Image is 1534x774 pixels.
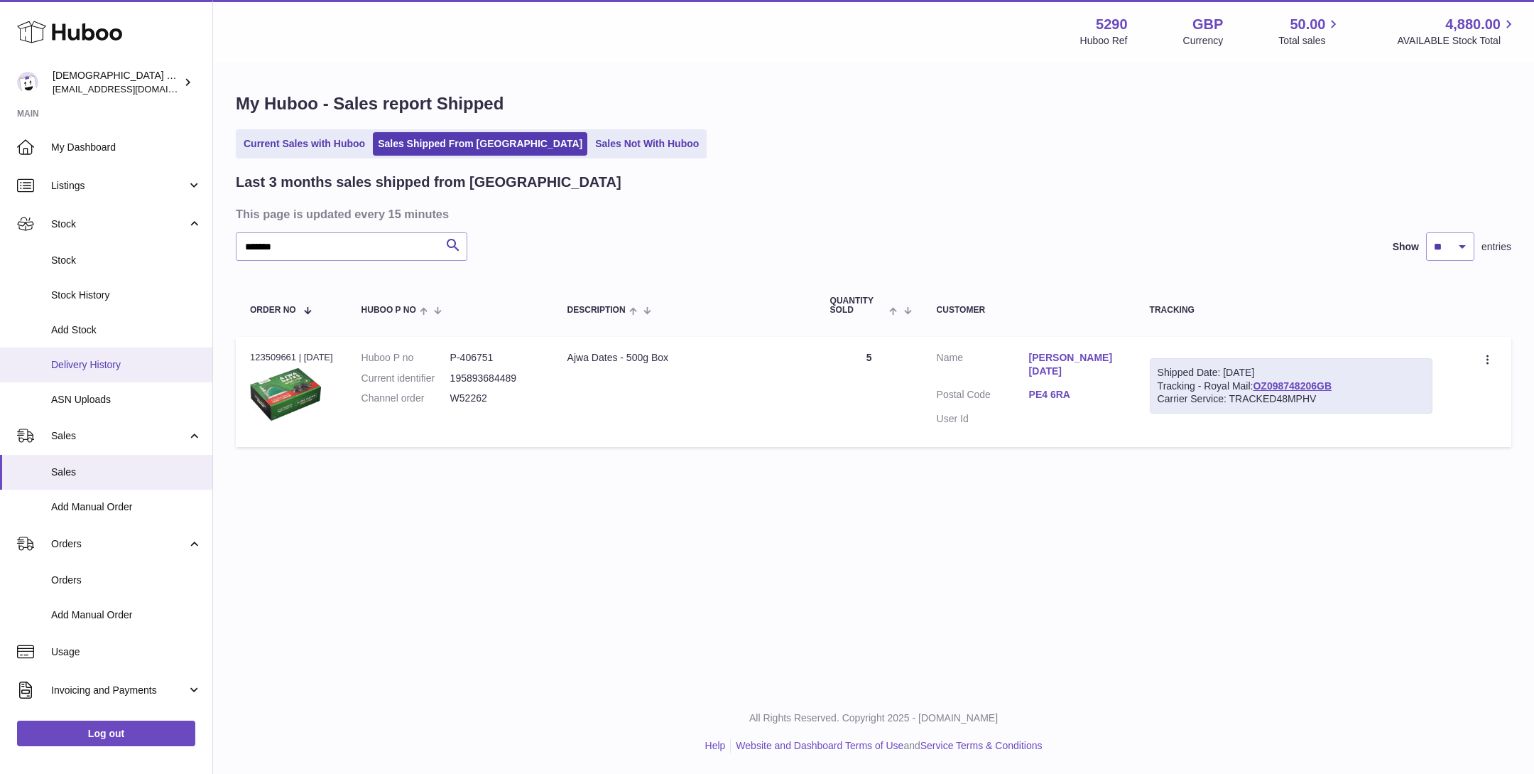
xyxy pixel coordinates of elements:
h3: This page is updated every 15 minutes [236,206,1508,222]
dt: Channel order [361,392,450,405]
a: Current Sales with Huboo [239,132,370,156]
a: Website and Dashboard Terms of Use [736,740,903,751]
span: Delivery History [51,358,202,372]
a: Log out [17,721,195,746]
span: My Dashboard [51,141,202,154]
p: All Rights Reserved. Copyright 2025 - [DOMAIN_NAME] [224,711,1523,725]
span: Add Manual Order [51,500,202,514]
dt: User Id [937,412,1029,426]
strong: 5290 [1096,15,1128,34]
div: Carrier Service: TRACKED48MPHV [1158,392,1425,406]
a: OZ098748206GB [1253,380,1332,392]
div: Shipped Date: [DATE] [1158,366,1425,380]
span: [EMAIL_ADDRESS][DOMAIN_NAME] [53,83,209,95]
dd: P-406751 [450,351,539,365]
span: Listings [51,179,187,193]
a: 4,880.00 AVAILABLE Stock Total [1397,15,1517,48]
span: Orders [51,537,187,551]
span: Add Stock [51,323,202,337]
h2: Last 3 months sales shipped from [GEOGRAPHIC_DATA] [236,173,621,192]
span: Stock [51,254,202,267]
a: Sales Not With Huboo [590,132,704,156]
span: 4,880.00 [1445,15,1501,34]
a: 50.00 Total sales [1278,15,1342,48]
div: Tracking [1150,306,1432,315]
img: 1644521407.png [250,368,321,421]
img: info@muslimcharity.org.uk [17,72,38,93]
dt: Huboo P no [361,351,450,365]
span: Quantity Sold [830,296,886,315]
span: Stock [51,217,187,231]
dd: W52262 [450,392,539,405]
span: Order No [250,306,296,315]
td: 5 [816,337,923,448]
div: 123509661 | [DATE] [250,351,333,364]
strong: GBP [1192,15,1223,34]
span: Description [567,306,626,315]
div: Huboo Ref [1080,34,1128,48]
dd: 195893684489 [450,372,539,385]
div: Currency [1183,34,1224,48]
span: Sales [51,466,202,479]
div: Ajwa Dates - 500g Box [567,351,802,365]
a: Help [705,740,726,751]
span: Total sales [1278,34,1342,48]
div: Tracking - Royal Mail: [1150,358,1432,414]
span: ASN Uploads [51,393,202,407]
span: AVAILABLE Stock Total [1397,34,1517,48]
dt: Postal Code [937,388,1029,405]
a: [PERSON_NAME][DATE] [1029,351,1121,378]
span: Orders [51,574,202,587]
span: entries [1481,240,1511,254]
a: Sales Shipped From [GEOGRAPHIC_DATA] [373,132,587,156]
dt: Name [937,351,1029,382]
label: Show [1393,240,1419,254]
a: Service Terms & Conditions [920,740,1043,751]
span: Huboo P no [361,306,416,315]
div: [DEMOGRAPHIC_DATA] Charity [53,69,180,96]
span: Sales [51,429,187,443]
span: Add Manual Order [51,608,202,622]
h1: My Huboo - Sales report Shipped [236,92,1511,115]
div: Customer [937,306,1121,315]
a: PE4 6RA [1029,388,1121,402]
dt: Current identifier [361,372,450,385]
span: Usage [51,645,202,659]
span: 50.00 [1290,15,1325,34]
span: Stock History [51,289,202,302]
li: and [731,739,1042,753]
span: Invoicing and Payments [51,684,187,697]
